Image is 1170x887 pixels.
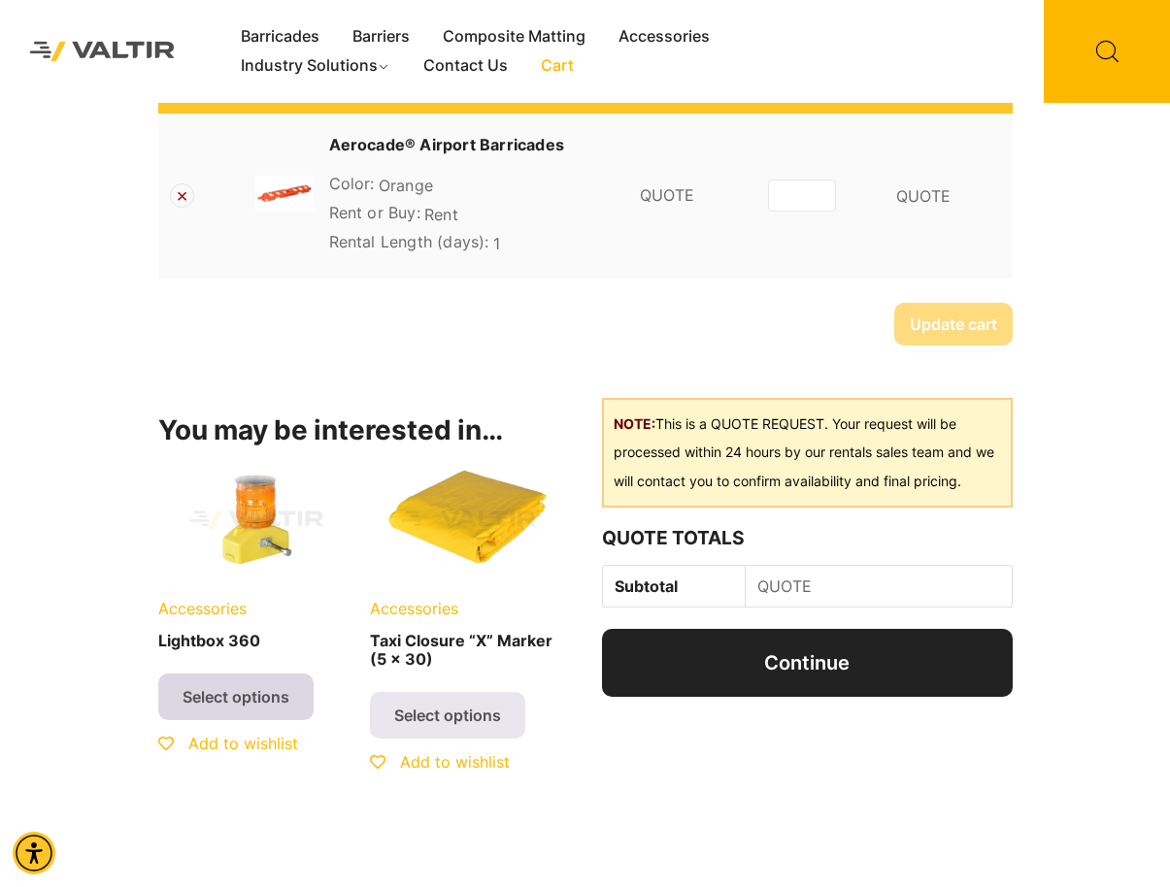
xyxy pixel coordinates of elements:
a: AccessoriesTaxi Closure “X” Marker (5 x 30) [370,461,567,676]
img: An orange traffic barrier with reflective white stripes, designed for safety and visibility. [255,176,314,211]
a: Select options for “Taxi Closure “X” Marker (5 x 30)” [370,692,525,739]
h2: You may be interested in… [158,414,568,447]
a: Select options for “Lightbox 360” [158,673,314,720]
td: QUOTE [628,114,756,279]
input: Product quantity [768,180,836,212]
h2: Quote Totals [602,527,1012,549]
a: Remove Aerocade® Airport Barricades from cart [170,183,194,208]
th: Subtotal [603,566,746,608]
p: Orange [329,172,617,201]
a: Industry Solutions [224,51,408,81]
a: Add to wishlist [158,734,298,753]
span: Add to wishlist [188,734,298,753]
span: Add to wishlist [400,752,510,772]
h2: Taxi Closure “X” Marker (5 x 30) [370,624,567,677]
img: Valtir Rentals [15,26,190,76]
a: Accessories [602,22,726,51]
img: Accessories [370,461,567,579]
span: Accessories [158,599,247,618]
dt: Color: [329,172,375,195]
dt: Rental Length (days): [329,230,489,253]
a: Cart [524,51,590,81]
a: Aerocade® Airport Barricades [329,133,565,156]
a: Barricades [224,22,336,51]
td: QUOTE [885,114,1013,279]
a: AccessoriesLightbox 360 [158,461,355,658]
div: Accessibility Menu [13,832,55,874]
a: Add to wishlist [370,752,510,772]
button: Update cart [894,303,1013,345]
span: Accessories [370,599,458,618]
a: Contact Us [407,51,524,81]
div: This is a QUOTE REQUEST. Your request will be processed within 24 hours by our rentals sales team... [602,398,1012,509]
b: NOTE: [614,415,655,432]
a: Continue [602,629,1012,697]
p: Rent [329,201,617,230]
a: Barriers [336,22,426,51]
h2: Lightbox 360 [158,624,355,658]
img: Accessories [158,461,355,579]
td: QUOTE [746,566,1011,608]
dt: Rent or Buy: [329,201,420,224]
a: Composite Matting [426,22,602,51]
